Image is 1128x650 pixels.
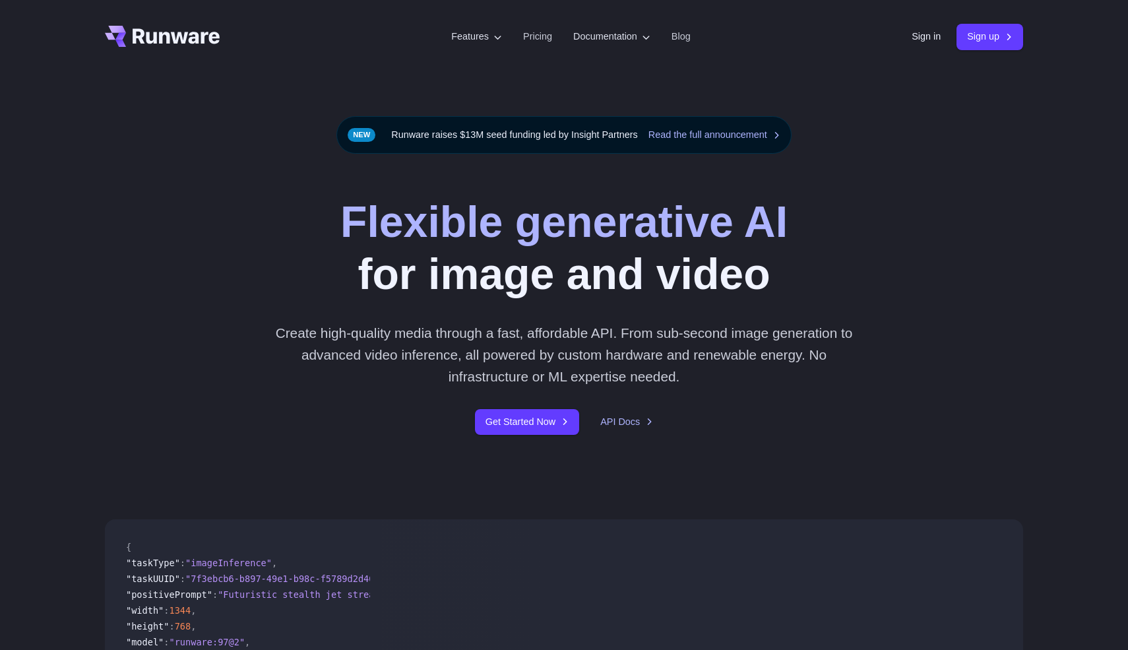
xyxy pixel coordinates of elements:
[126,637,164,647] span: "model"
[218,589,709,600] span: "Futuristic stealth jet streaking through a neon-lit cityscape with glowing purple exhaust"
[175,621,191,632] span: 768
[180,573,185,584] span: :
[169,605,191,616] span: 1344
[245,637,250,647] span: ,
[336,116,792,154] div: Runware raises $13M seed funding led by Insight Partners
[600,414,653,430] a: API Docs
[126,621,169,632] span: "height"
[185,558,272,568] span: "imageInference"
[126,589,212,600] span: "positivePrompt"
[191,605,196,616] span: ,
[191,621,196,632] span: ,
[169,637,245,647] span: "runware:97@2"
[126,605,164,616] span: "width"
[105,26,220,47] a: Go to /
[164,637,169,647] span: :
[340,197,788,246] strong: Flexible generative AI
[672,29,691,44] a: Blog
[126,542,131,552] span: {
[912,29,941,44] a: Sign in
[272,558,277,568] span: ,
[648,127,780,143] a: Read the full announcement
[523,29,552,44] a: Pricing
[475,409,579,435] a: Get Started Now
[212,589,218,600] span: :
[270,322,858,388] p: Create high-quality media through a fast, affordable API. From sub-second image generation to adv...
[340,196,788,301] h1: for image and video
[126,573,180,584] span: "taskUUID"
[185,573,391,584] span: "7f3ebcb6-b897-49e1-b98c-f5789d2d40d7"
[573,29,650,44] label: Documentation
[126,558,180,568] span: "taskType"
[164,605,169,616] span: :
[451,29,502,44] label: Features
[180,558,185,568] span: :
[169,621,174,632] span: :
[956,24,1023,49] a: Sign up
